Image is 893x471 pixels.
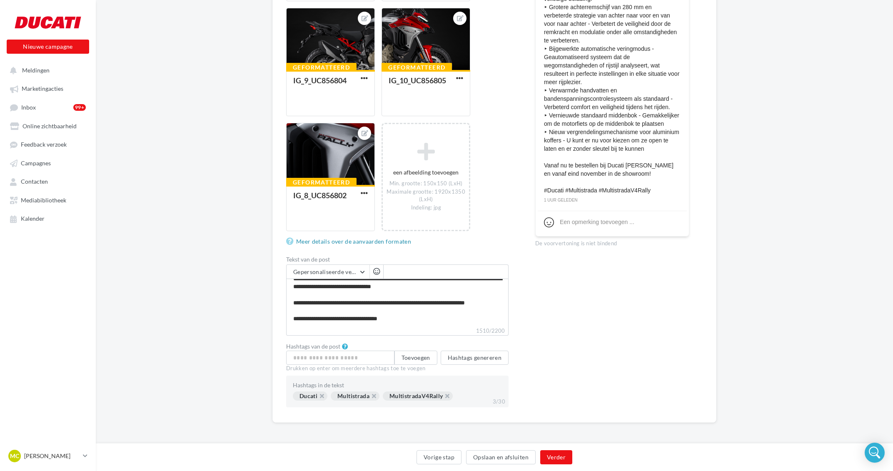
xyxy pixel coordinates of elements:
span: Meldingen [22,67,50,74]
div: Geformatteerd [286,63,357,72]
button: Verder [540,450,572,464]
div: Ducati [293,391,327,401]
a: Meer details over de aanvaarden formaten [286,237,414,247]
div: IG_10_UC856805 [389,76,446,85]
span: Marketingacties [22,85,63,92]
button: Gepersonaliseerde velden [287,265,369,279]
div: MultistradaV4Rally [383,391,453,401]
div: 3/30 [489,396,509,407]
label: Tekst van de post [286,257,509,262]
a: MC [PERSON_NAME] [7,448,89,464]
span: MC [10,452,19,460]
div: IG_9_UC856804 [293,76,347,85]
div: Multistrada [331,391,379,401]
div: IG_8_UC856802 [293,191,347,200]
button: Meldingen [5,62,87,77]
div: Open Intercom Messenger [865,443,885,463]
span: Gepersonaliseerde velden [293,268,363,275]
div: 1 uur geleden [544,197,681,204]
a: Campagnes [5,155,91,170]
button: Opslaan en afsluiten [466,450,536,464]
a: Online zichtbaarheid [5,118,91,133]
a: Mediabibliotheek [5,192,91,207]
span: Online zichtbaarheid [22,122,77,130]
a: Marketingacties [5,81,91,96]
label: 1510/2200 [286,326,509,336]
a: Inbox99+ [5,100,91,115]
a: Kalender [5,211,91,226]
button: Nieuwe campagne [7,40,89,54]
div: Een opmerking toevoegen ... [560,218,634,226]
div: Drukken op enter om meerdere hashtags toe te voegen [286,365,509,372]
button: Vorige stap [417,450,461,464]
a: Feedback verzoek [5,137,91,152]
div: De voorvertoning is niet bindend [535,237,689,247]
label: Hashtags van de post [286,344,340,349]
span: Campagnes [21,159,51,167]
a: Contacten [5,174,91,189]
svg: Emoji [544,217,554,227]
div: Geformatteerd [286,178,357,187]
span: Feedback verzoek [21,141,67,148]
div: Hashtags in de tekst [293,382,502,388]
span: Mediabibliotheek [21,197,66,204]
p: [PERSON_NAME] [24,452,80,460]
div: 99+ [73,104,86,111]
button: Toevoegen [394,351,437,365]
div: Geformatteerd [382,63,452,72]
span: Kalender [21,215,45,222]
span: Contacten [21,178,48,185]
button: Hashtags genereren [441,351,509,365]
span: Inbox [21,104,36,111]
